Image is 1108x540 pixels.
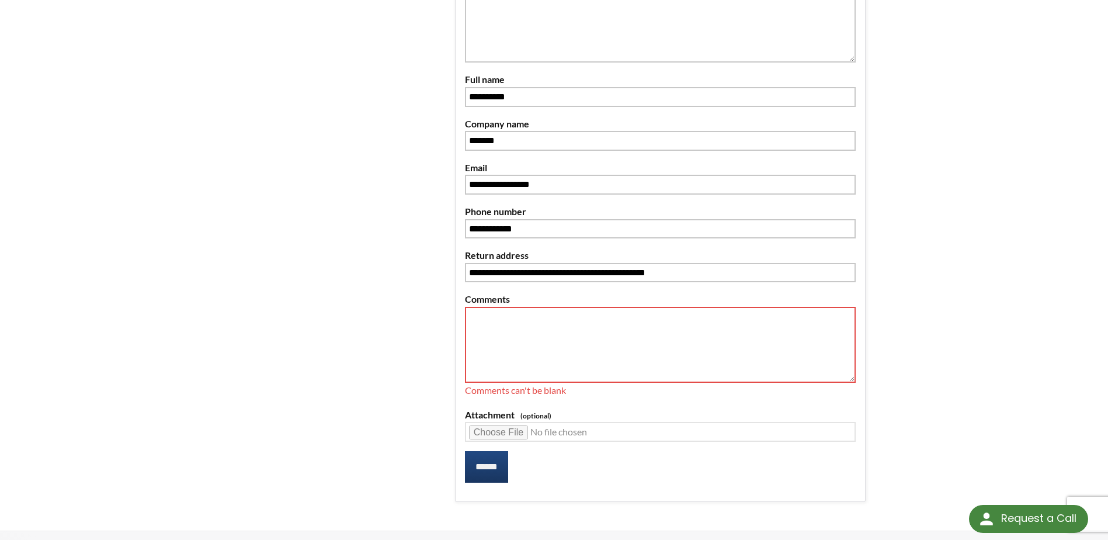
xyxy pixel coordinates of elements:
label: Return address [465,248,856,263]
label: Email [465,160,856,175]
div: Request a Call [1001,505,1076,532]
span: Comments can't be blank [465,385,566,396]
label: Full name [465,72,856,87]
div: Request a Call [969,505,1088,533]
label: Comments [465,292,856,307]
label: Attachment [465,407,856,423]
label: Phone number [465,204,856,219]
img: round button [977,510,996,528]
label: Company name [465,116,856,131]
